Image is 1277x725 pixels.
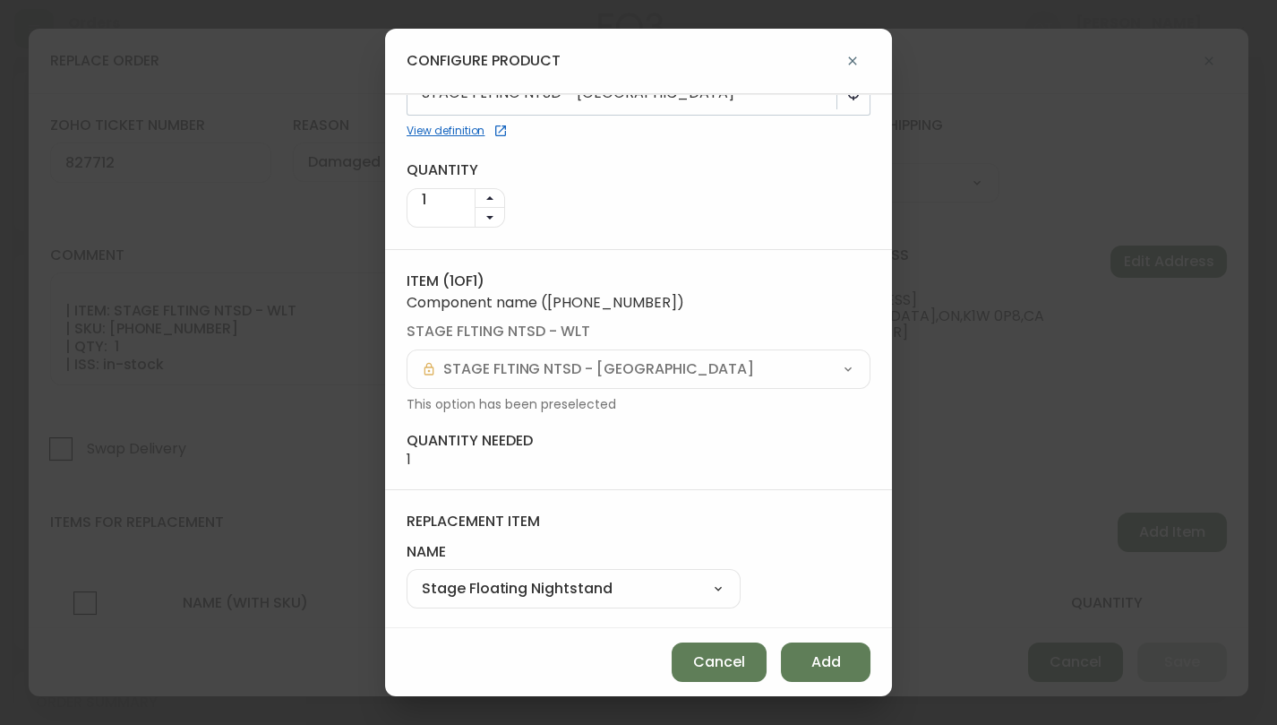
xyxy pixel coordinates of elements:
span: Component name ( [PHONE_NUMBER] ) [407,295,870,311]
button: Cancel [672,643,767,682]
h4: quantity needed [407,431,533,451]
span: 1 [407,452,533,468]
span: This option has been preselected [407,396,870,414]
input: Select [443,360,834,377]
h4: replacement item [407,512,870,531]
label: name [407,542,741,562]
span: Cancel [693,652,745,672]
a: View definition [407,123,870,139]
label: quantity [407,160,505,180]
span: Add [811,652,841,672]
h4: Item ( 1 of 1 ) [407,272,870,291]
h4: configure product [407,51,561,71]
div: View definition [407,123,484,139]
button: Add [781,643,870,682]
label: stage flting ntsd - wlt [407,322,870,341]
